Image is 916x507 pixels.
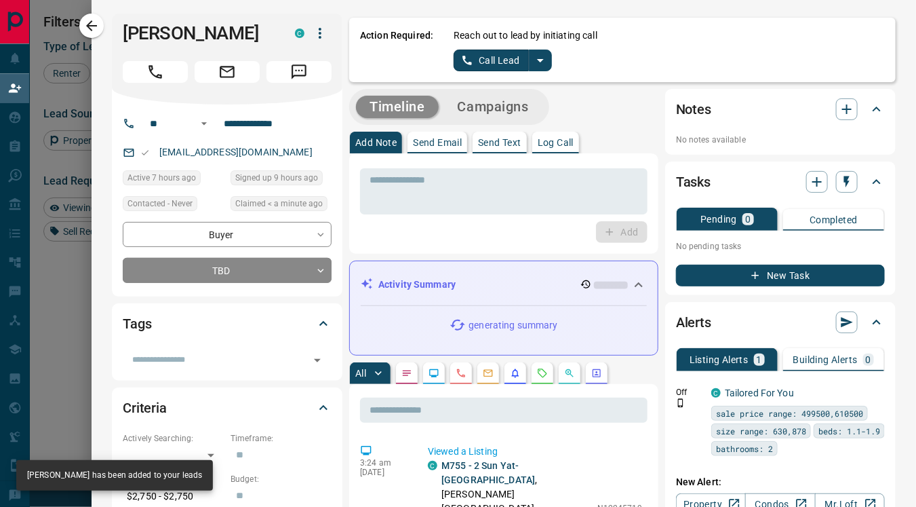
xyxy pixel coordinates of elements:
a: Tailored For You [725,388,794,398]
div: Tags [123,307,332,340]
p: Log Call [538,138,574,147]
button: Timeline [356,96,439,118]
h2: Alerts [676,312,711,333]
h2: Criteria [123,397,167,419]
svg: Agent Actions [591,368,602,379]
p: Off [676,386,703,398]
svg: Email Valid [140,148,150,157]
div: Sun Aug 17 2025 [123,170,224,189]
div: Buyer [123,222,332,247]
p: 1 [757,355,762,364]
svg: Push Notification Only [676,398,685,408]
div: Tasks [676,166,885,198]
div: Sun Aug 17 2025 [231,196,332,215]
svg: Notes [401,368,412,379]
h1: [PERSON_NAME] [123,22,275,44]
p: Budget: [231,473,332,485]
span: sale price range: 499500,610500 [716,407,863,420]
p: Activity Summary [378,278,456,292]
p: generating summary [469,318,557,333]
div: condos.ca [711,388,721,398]
h2: Notes [676,98,711,120]
div: Criteria [123,392,332,424]
a: M755 - 2 Sun Yat-[GEOGRAPHIC_DATA] [441,460,535,485]
div: Alerts [676,306,885,339]
p: [DATE] [360,468,407,477]
svg: Listing Alerts [510,368,521,379]
span: Active 7 hours ago [127,171,196,185]
div: Notes [676,93,885,126]
svg: Calls [456,368,466,379]
p: Completed [810,215,858,225]
p: Pending [700,214,737,224]
h2: Tags [123,313,151,335]
p: Building Alerts [793,355,858,364]
p: Actively Searching: [123,432,224,445]
p: 0 [745,214,751,224]
p: Send Email [413,138,462,147]
span: size range: 630,878 [716,424,806,438]
p: New Alert: [676,475,885,489]
span: Email [195,61,260,83]
div: split button [454,50,552,71]
p: Timeframe: [231,432,332,445]
span: Call [123,61,188,83]
p: All [355,369,366,378]
p: Viewed a Listing [428,445,642,459]
div: Sun Aug 17 2025 [231,170,332,189]
span: Contacted - Never [127,197,193,210]
p: No notes available [676,134,885,146]
span: Claimed < a minute ago [235,197,323,210]
div: Activity Summary [361,272,647,297]
div: TBD [123,258,332,283]
span: bathrooms: 2 [716,442,773,455]
button: New Task [676,265,885,286]
div: condos.ca [428,461,437,470]
div: condos.ca [295,29,304,38]
button: Open [308,351,327,370]
span: Message [266,61,332,83]
svg: Emails [483,368,494,379]
div: [PERSON_NAME] has been added to your leads [27,464,202,487]
span: beds: 1.1-1.9 [818,424,880,438]
p: Add Note [355,138,397,147]
p: Listing Alerts [690,355,749,364]
p: Reach out to lead by initiating call [454,29,597,43]
svg: Requests [537,368,548,379]
p: 0 [866,355,871,364]
a: [EMAIL_ADDRESS][DOMAIN_NAME] [159,147,313,157]
p: Send Text [478,138,521,147]
svg: Opportunities [564,368,575,379]
button: Campaigns [444,96,542,118]
button: Call Lead [454,50,529,71]
p: 3:24 am [360,458,407,468]
button: Open [196,115,212,132]
p: Action Required: [360,29,433,71]
span: Signed up 9 hours ago [235,171,318,185]
p: No pending tasks [676,236,885,257]
svg: Lead Browsing Activity [429,368,439,379]
h2: Tasks [676,171,711,193]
